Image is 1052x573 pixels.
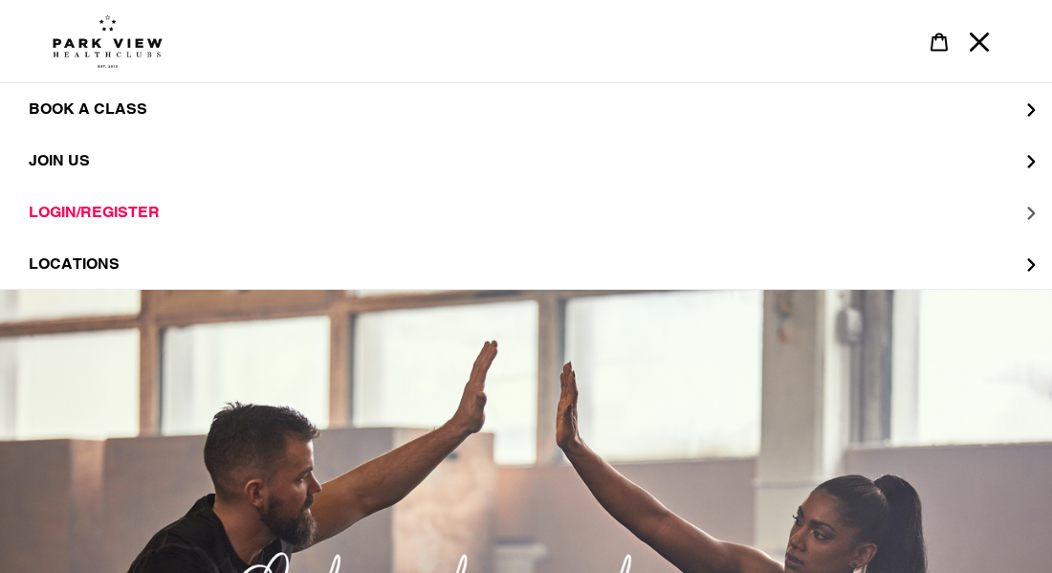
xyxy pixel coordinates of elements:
img: Park view health clubs is a gym near you. [53,14,163,68]
span: BOOK A CLASS [29,99,147,119]
span: JOIN US [29,151,90,170]
span: LOCATIONS [29,254,120,274]
span: LOGIN/REGISTER [29,203,160,222]
button: Menu [959,21,999,62]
